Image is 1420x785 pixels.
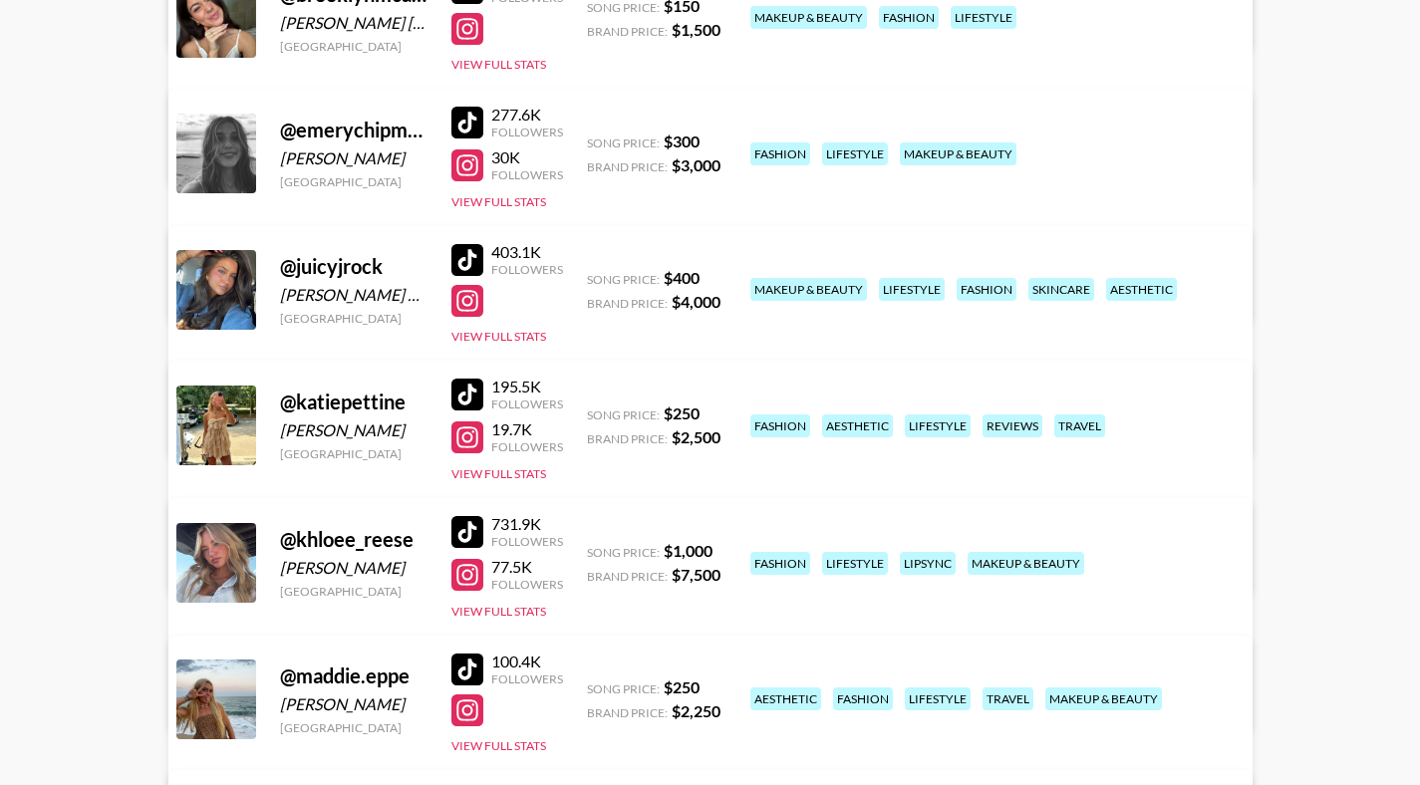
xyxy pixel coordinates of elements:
[280,694,427,714] div: [PERSON_NAME]
[587,569,668,584] span: Brand Price:
[280,311,427,326] div: [GEOGRAPHIC_DATA]
[491,262,563,277] div: Followers
[491,419,563,439] div: 19.7K
[672,292,720,311] strong: $ 4,000
[587,705,668,720] span: Brand Price:
[451,604,546,619] button: View Full Stats
[491,377,563,396] div: 195.5K
[491,577,563,592] div: Followers
[280,174,427,189] div: [GEOGRAPHIC_DATA]
[491,514,563,534] div: 731.9K
[280,558,427,578] div: [PERSON_NAME]
[900,552,956,575] div: lipsync
[1045,687,1162,710] div: makeup & beauty
[280,527,427,552] div: @ khloee_reese
[587,681,660,696] span: Song Price:
[983,414,1042,437] div: reviews
[491,671,563,686] div: Followers
[951,6,1016,29] div: lifestyle
[491,557,563,577] div: 77.5K
[280,39,427,54] div: [GEOGRAPHIC_DATA]
[491,652,563,671] div: 100.4K
[587,272,660,287] span: Song Price:
[280,390,427,414] div: @ katiepettine
[587,24,668,39] span: Brand Price:
[968,552,1084,575] div: makeup & beauty
[451,57,546,72] button: View Full Stats
[833,687,893,710] div: fashion
[280,584,427,599] div: [GEOGRAPHIC_DATA]
[491,167,563,182] div: Followers
[1054,414,1105,437] div: travel
[664,131,700,150] strong: $ 300
[587,407,660,422] span: Song Price:
[451,194,546,209] button: View Full Stats
[664,268,700,287] strong: $ 400
[822,414,893,437] div: aesthetic
[587,296,668,311] span: Brand Price:
[750,414,810,437] div: fashion
[672,155,720,174] strong: $ 3,000
[587,545,660,560] span: Song Price:
[587,431,668,446] span: Brand Price:
[750,278,867,301] div: makeup & beauty
[451,466,546,481] button: View Full Stats
[905,687,971,710] div: lifestyle
[280,13,427,33] div: [PERSON_NAME] [PERSON_NAME]
[905,414,971,437] div: lifestyle
[879,278,945,301] div: lifestyle
[672,701,720,720] strong: $ 2,250
[983,687,1033,710] div: travel
[280,254,427,279] div: @ juicyjrock
[822,142,888,165] div: lifestyle
[587,159,668,174] span: Brand Price:
[822,552,888,575] div: lifestyle
[280,420,427,440] div: [PERSON_NAME]
[664,677,700,696] strong: $ 250
[491,147,563,167] div: 30K
[672,20,720,39] strong: $ 1,500
[900,142,1016,165] div: makeup & beauty
[491,105,563,125] div: 277.6K
[750,6,867,29] div: makeup & beauty
[879,6,939,29] div: fashion
[587,135,660,150] span: Song Price:
[280,663,427,688] div: @ maddie.eppe
[280,446,427,461] div: [GEOGRAPHIC_DATA]
[280,118,427,142] div: @ emerychipman
[491,125,563,139] div: Followers
[1106,278,1177,301] div: aesthetic
[750,687,821,710] div: aesthetic
[664,403,700,422] strong: $ 250
[664,541,712,560] strong: $ 1,000
[491,534,563,549] div: Followers
[491,396,563,411] div: Followers
[672,565,720,584] strong: $ 7,500
[1028,278,1094,301] div: skincare
[280,285,427,305] div: [PERSON_NAME] Rock
[451,329,546,344] button: View Full Stats
[280,148,427,168] div: [PERSON_NAME]
[750,552,810,575] div: fashion
[491,242,563,262] div: 403.1K
[750,142,810,165] div: fashion
[672,427,720,446] strong: $ 2,500
[491,439,563,454] div: Followers
[957,278,1016,301] div: fashion
[280,720,427,735] div: [GEOGRAPHIC_DATA]
[451,738,546,753] button: View Full Stats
